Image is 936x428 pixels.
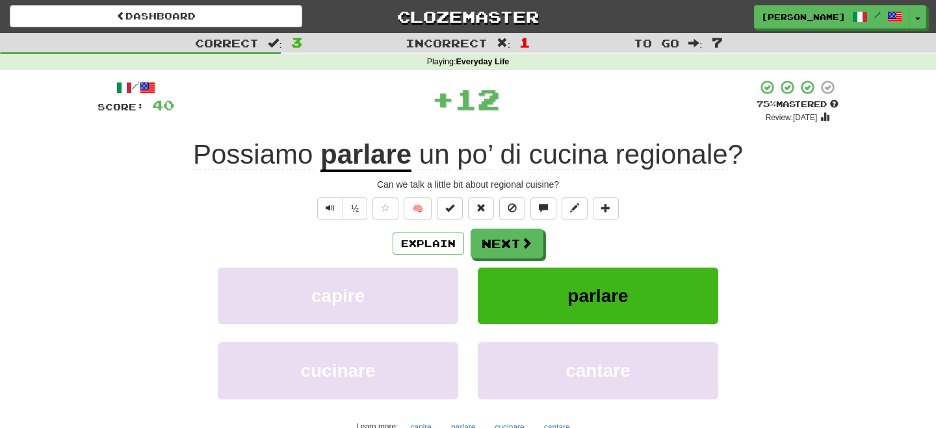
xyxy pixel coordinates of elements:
[10,5,302,27] a: Dashboard
[437,197,463,220] button: Set this sentence to 100% Mastered (alt+m)
[593,197,619,220] button: Add to collection (alt+a)
[317,197,343,220] button: Play sentence audio (ctl+space)
[404,197,432,220] button: 🧠
[372,197,398,220] button: Favorite sentence (alt+f)
[97,178,838,191] div: Can we talk a little bit about regional cuisine?
[757,99,776,109] span: 75 %
[478,268,718,324] button: parlare
[343,197,367,220] button: ½
[320,139,411,172] u: parlare
[311,286,365,306] span: capire
[761,11,846,23] span: [PERSON_NAME]
[406,36,487,49] span: Incorrect
[456,57,509,66] strong: Everyday Life
[432,79,454,118] span: +
[195,36,259,49] span: Correct
[519,34,530,50] span: 1
[218,342,458,399] button: cucinare
[754,5,910,29] a: [PERSON_NAME] /
[478,342,718,399] button: cantare
[322,5,614,28] a: Clozemaster
[530,197,556,220] button: Discuss sentence (alt+u)
[766,113,818,122] small: Review: [DATE]
[497,38,511,49] span: :
[634,36,679,49] span: To go
[454,82,500,115] span: 12
[565,360,630,381] span: cantare
[616,139,728,170] span: regionale
[688,38,703,49] span: :
[529,139,608,170] span: cucina
[193,139,313,170] span: Possiamo
[419,139,450,170] span: un
[268,38,282,49] span: :
[291,34,302,50] span: 3
[471,229,543,258] button: Next
[393,233,464,255] button: Explain
[300,360,375,381] span: cucinare
[500,139,521,170] span: di
[457,139,493,170] span: po’
[152,97,174,113] span: 40
[562,197,588,220] button: Edit sentence (alt+d)
[874,10,881,19] span: /
[97,101,144,112] span: Score:
[712,34,723,50] span: 7
[218,268,458,324] button: capire
[499,197,525,220] button: Ignore sentence (alt+i)
[411,139,743,170] span: ?
[567,286,628,306] span: parlare
[468,197,494,220] button: Reset to 0% Mastered (alt+r)
[315,197,367,220] div: Text-to-speech controls
[757,99,838,110] div: Mastered
[97,79,174,95] div: /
